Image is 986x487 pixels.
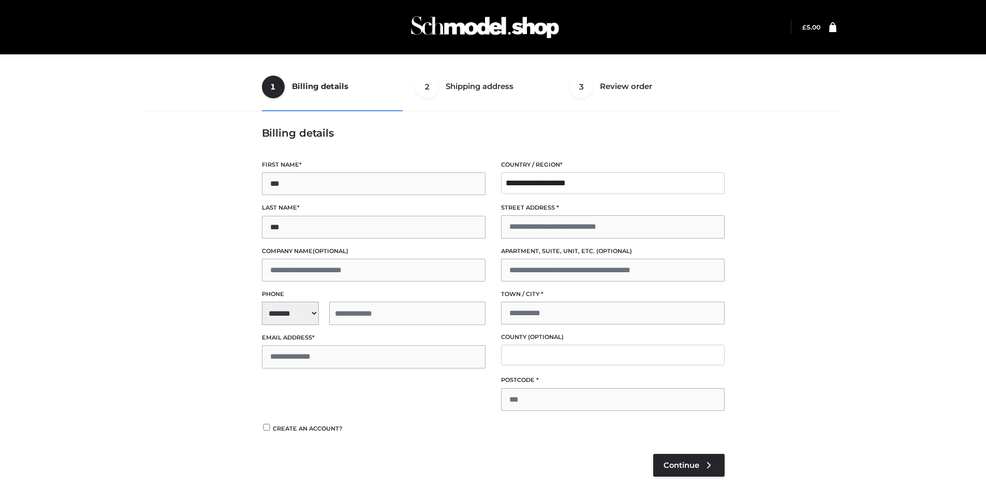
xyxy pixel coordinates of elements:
[273,425,343,432] span: Create an account?
[501,160,725,170] label: Country / Region
[528,333,564,341] span: (optional)
[802,23,806,31] span: £
[501,246,725,256] label: Apartment, suite, unit, etc.
[664,461,699,470] span: Continue
[802,23,820,31] a: £5.00
[501,289,725,299] label: Town / City
[262,203,485,213] label: Last name
[501,332,725,342] label: County
[501,203,725,213] label: Street address
[262,127,725,139] h3: Billing details
[262,289,485,299] label: Phone
[313,247,348,255] span: (optional)
[262,160,485,170] label: First name
[262,424,271,431] input: Create an account?
[596,247,632,255] span: (optional)
[407,7,563,48] img: Schmodel Admin 964
[802,23,820,31] bdi: 5.00
[653,454,725,477] a: Continue
[501,375,725,385] label: Postcode
[262,333,485,343] label: Email address
[262,246,485,256] label: Company name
